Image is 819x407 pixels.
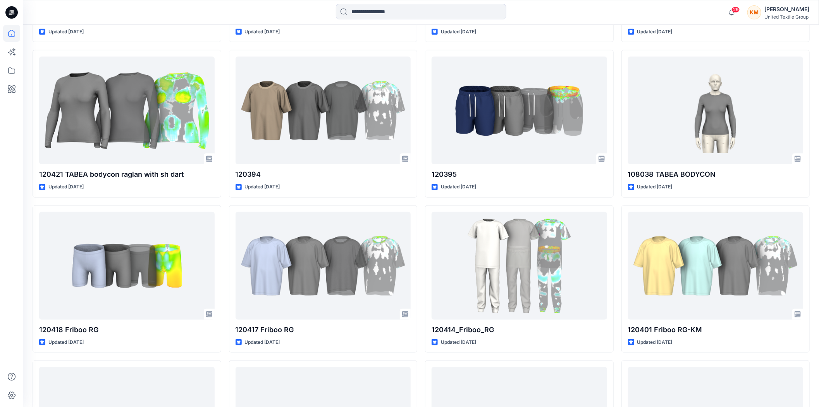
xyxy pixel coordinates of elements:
[747,5,761,19] div: KM
[628,57,804,164] a: 108038 TABEA BODYCON
[245,28,280,36] p: Updated [DATE]
[245,338,280,347] p: Updated [DATE]
[764,5,809,14] div: [PERSON_NAME]
[628,169,804,180] p: 108038 TABEA BODYCON
[441,183,476,191] p: Updated [DATE]
[39,324,215,335] p: 120418 Friboo RG
[39,212,215,320] a: 120418 Friboo RG
[236,324,411,335] p: 120417 Friboo RG
[441,28,476,36] p: Updated [DATE]
[432,212,607,320] a: 120414_Friboo_RG
[637,183,673,191] p: Updated [DATE]
[432,324,607,335] p: 120414_Friboo_RG
[637,28,673,36] p: Updated [DATE]
[628,212,804,320] a: 120401 Friboo RG-KM
[39,57,215,164] a: 120421 TABEA bodycon raglan with sh dart
[441,338,476,347] p: Updated [DATE]
[245,183,280,191] p: Updated [DATE]
[48,183,84,191] p: Updated [DATE]
[731,7,740,13] span: 29
[48,338,84,347] p: Updated [DATE]
[432,169,607,180] p: 120395
[236,169,411,180] p: 120394
[39,169,215,180] p: 120421 TABEA bodycon raglan with sh dart
[764,14,809,20] div: United Textile Group
[637,338,673,347] p: Updated [DATE]
[628,324,804,335] p: 120401 Friboo RG-KM
[48,28,84,36] p: Updated [DATE]
[236,57,411,164] a: 120394
[432,57,607,164] a: 120395
[236,212,411,320] a: 120417 Friboo RG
